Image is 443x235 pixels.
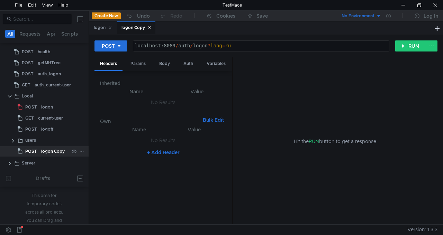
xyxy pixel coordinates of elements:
[170,12,182,20] div: Redo
[201,57,231,70] div: Variables
[167,125,221,134] th: Value
[144,148,182,157] button: + Add Header
[102,42,115,50] div: POST
[256,13,268,18] div: Save
[41,124,53,134] div: logoff
[100,117,200,125] h6: Own
[25,146,37,157] span: POST
[155,11,187,21] button: Redo
[22,91,33,101] div: Local
[178,57,199,70] div: Auth
[5,30,15,38] button: All
[151,137,175,143] nz-embed-empty: No Results
[216,12,235,20] div: Cookies
[41,102,53,112] div: logon
[342,13,374,19] div: No Environment
[200,116,227,124] button: Bulk Edit
[25,124,37,134] span: POST
[22,69,34,79] span: POST
[13,15,68,23] input: Search...
[154,57,175,70] div: Body
[395,40,426,51] button: RUN
[22,58,34,68] span: POST
[121,24,151,31] div: logon Copy
[45,30,57,38] button: Api
[94,57,123,71] div: Headers
[36,174,50,182] div: Drafts
[17,30,43,38] button: Requests
[137,12,150,20] div: Undo
[151,99,175,105] nz-embed-empty: No Results
[100,79,227,87] h6: Inherited
[106,87,167,96] th: Name
[25,113,34,123] span: GET
[94,40,127,51] button: POST
[38,58,61,68] div: getMHTree
[92,12,121,19] button: Create New
[111,125,167,134] th: Name
[59,30,80,38] button: Scripts
[22,47,34,57] span: POST
[38,113,63,123] div: current-user
[407,225,437,235] span: Version: 1.3.3
[25,102,37,112] span: POST
[167,87,227,96] th: Value
[41,146,65,157] div: logon Copy
[38,69,61,79] div: auth_logon
[424,12,438,20] div: Log In
[94,24,112,31] div: logon
[294,138,376,145] span: Hit the button to get a response
[22,80,30,90] span: GET
[333,10,381,21] button: No Environment
[35,80,71,90] div: auth_current-user
[125,57,151,70] div: Params
[309,138,319,144] span: RUN
[121,11,155,21] button: Undo
[25,135,36,145] div: users
[22,158,35,168] div: Server
[38,47,50,57] div: health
